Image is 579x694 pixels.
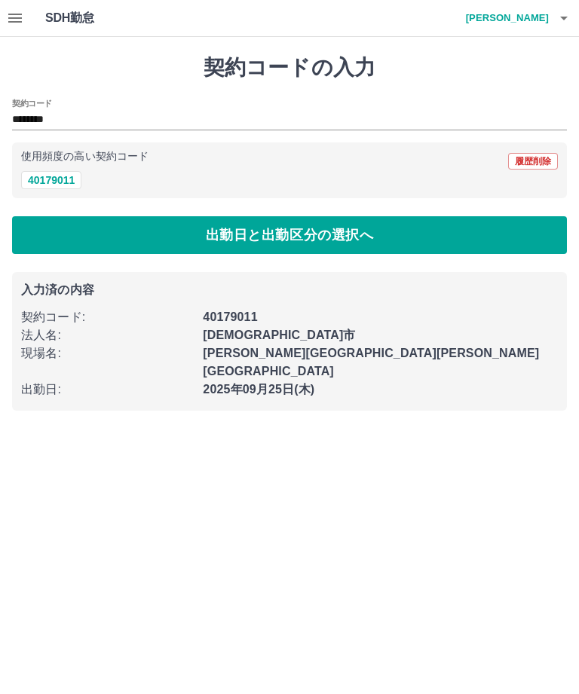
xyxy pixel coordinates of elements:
p: 使用頻度の高い契約コード [21,151,149,162]
b: [PERSON_NAME][GEOGRAPHIC_DATA][PERSON_NAME][GEOGRAPHIC_DATA] [203,347,539,378]
button: 出勤日と出勤区分の選択へ [12,216,567,254]
b: 2025年09月25日(木) [203,383,314,396]
b: [DEMOGRAPHIC_DATA]市 [203,329,355,341]
button: 40179011 [21,171,81,189]
p: 出勤日 : [21,381,194,399]
p: 法人名 : [21,326,194,344]
p: 入力済の内容 [21,284,558,296]
b: 40179011 [203,310,257,323]
h1: 契約コードの入力 [12,55,567,81]
h2: 契約コード [12,97,52,109]
button: 履歴削除 [508,153,558,170]
p: 現場名 : [21,344,194,362]
p: 契約コード : [21,308,194,326]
